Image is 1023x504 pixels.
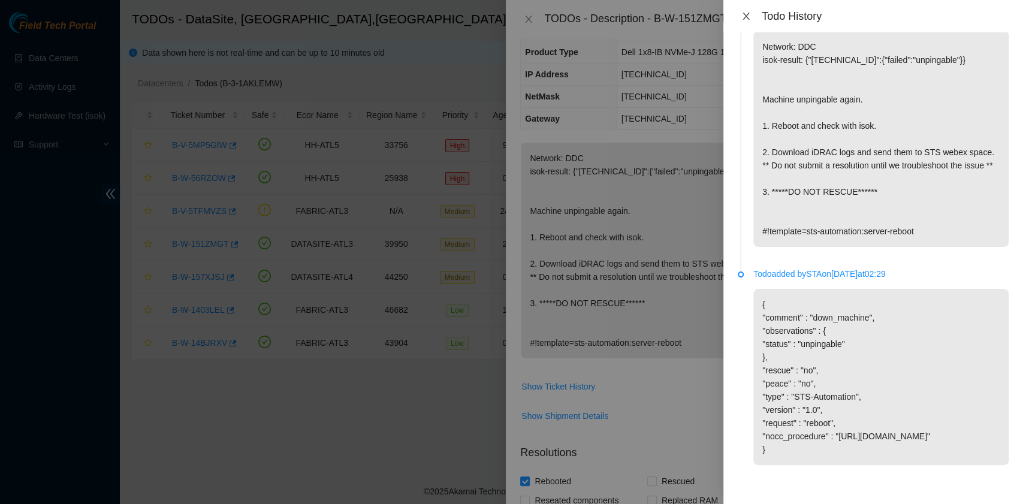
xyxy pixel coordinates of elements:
[753,289,1009,465] p: { "comment" : "down_machine", "observations" : { "status" : "unpingable" }, "rescue" : "no", "pea...
[738,11,755,22] button: Close
[762,10,1009,23] div: Todo History
[741,11,751,21] span: close
[753,267,1009,280] p: Todo added by STA on [DATE] at 02:29
[753,31,1009,247] p: Network: DDC isok-result: {"[TECHNICAL_ID]":{"failed":"unpingable"}} Machine unpingable again. 1....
